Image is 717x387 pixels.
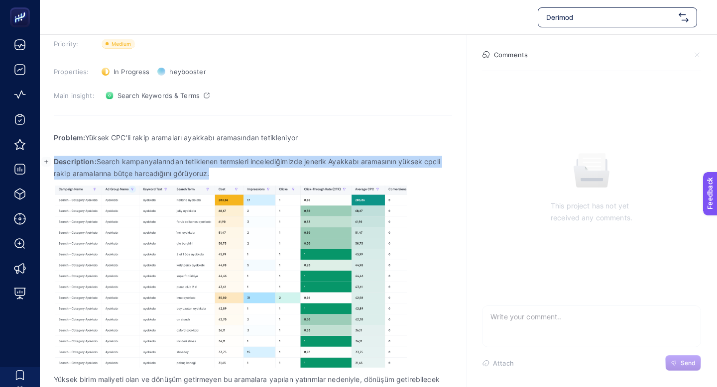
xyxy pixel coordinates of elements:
[54,157,97,166] strong: Description:
[679,12,689,22] img: svg%3e
[681,359,696,367] span: Send
[54,40,96,48] h3: Priority:
[54,186,407,367] img: 1755774484790-Ekran%20Resmi%202025-08-21%2014.01.32.png
[114,68,149,76] span: In Progress
[118,92,200,99] span: Search Keywords & Terms
[665,355,701,371] button: Send
[54,132,452,144] p: Yüksek CPC'li rakip aramaları ayakkabı aramasından tetikleniyor
[169,68,206,76] span: heybooster
[551,200,632,224] p: This project has not yet received any comments.
[102,88,214,103] a: Search Keywords & Terms
[54,68,96,76] h3: Properties:
[494,51,528,59] h4: Comments
[546,12,675,22] span: Derimod
[493,359,514,367] span: Attach
[54,133,85,142] strong: Problem:
[6,3,38,11] span: Feedback
[54,92,96,99] h3: Main insight:
[54,156,452,180] p: Search kampanyalarından tetiklenen termsleri incelediğimizde jenerik Ayakkabı aramasının yüksek c...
